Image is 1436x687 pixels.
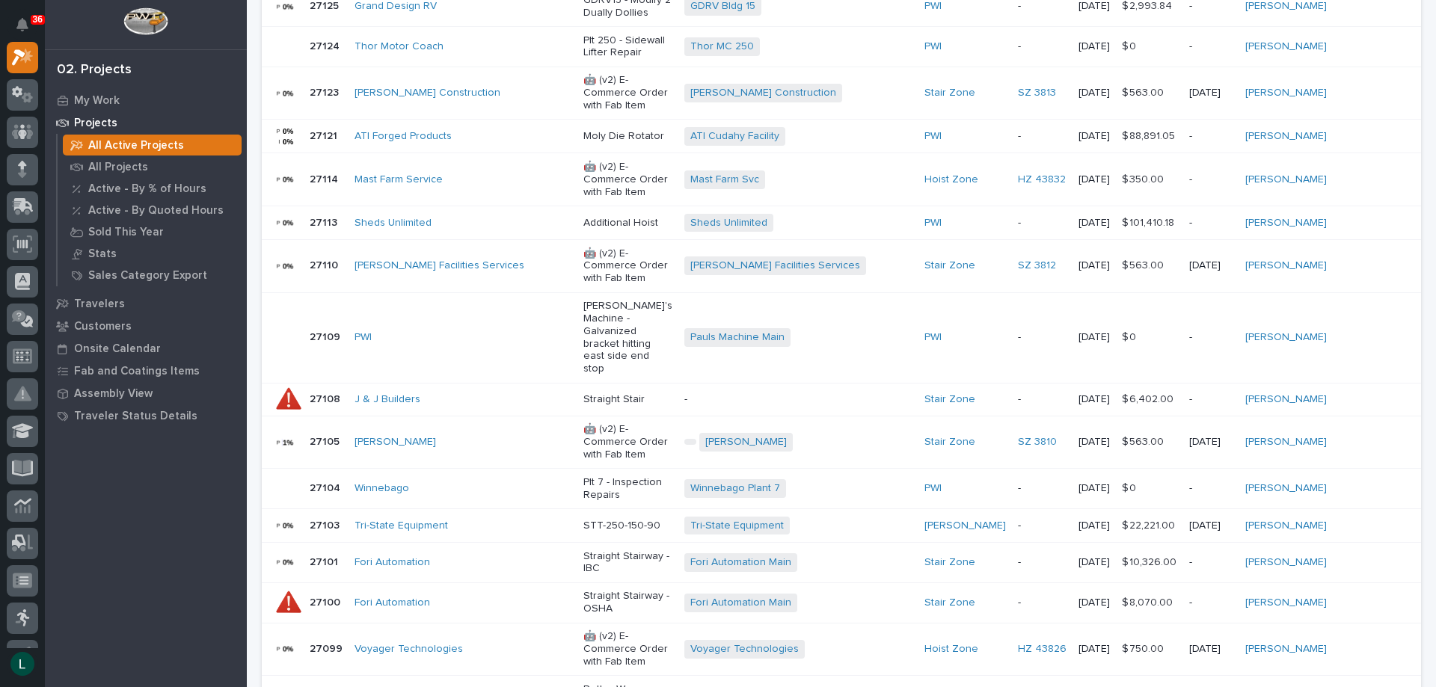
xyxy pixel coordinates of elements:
p: - [1189,217,1233,229]
a: Active - By % of Hours [58,178,247,199]
a: HZ 43826 [1018,643,1067,656]
p: - [1018,331,1067,344]
p: 27113 [310,214,340,229]
a: Winnebago [355,482,409,495]
p: Active - By % of Hours [88,182,206,196]
p: - [1018,393,1067,406]
p: - [1018,556,1067,569]
a: Sales Category Export [58,265,247,286]
button: Notifications [7,9,38,40]
p: Assembly View [74,387,153,401]
a: Mast Farm Svc [690,173,759,186]
p: [DATE] [1078,173,1110,186]
a: Tri-State Equipment [355,520,448,532]
p: [DATE] [1078,643,1110,656]
p: 🤖 (v2) E-Commerce Order with Fab Item [583,74,672,111]
a: Fori Automation Main [690,597,791,609]
p: $ 563.00 [1122,256,1167,272]
p: - [1189,173,1233,186]
p: [DATE] [1078,393,1110,406]
a: Thor MC 250 [690,40,754,53]
p: 27114 [310,170,341,186]
p: My Work [74,94,120,108]
p: [DATE] [1078,520,1110,532]
p: 36 [33,14,43,25]
a: Customers [45,315,247,337]
a: HZ 43832 [1018,173,1066,186]
p: Customers [74,320,132,333]
img: Workspace Logo [123,7,168,35]
a: [PERSON_NAME] [1245,259,1327,272]
a: PWI [924,331,942,344]
a: Thor Motor Coach [355,40,444,53]
p: - [1189,393,1233,406]
a: My Work [45,89,247,111]
p: [DATE] [1189,436,1233,449]
a: ATI Cudahy Facility [690,130,779,143]
a: Stair Zone [924,556,975,569]
p: STT-250-150-90 [583,520,672,532]
a: ATI Forged Products [355,130,452,143]
p: - [1018,482,1067,495]
a: SZ 3813 [1018,87,1056,99]
a: [PERSON_NAME] Facilities Services [690,259,860,272]
a: [PERSON_NAME] [1245,393,1327,406]
p: Projects [74,117,117,130]
a: Fab and Coatings Items [45,360,247,382]
p: Traveler Status Details [74,410,197,423]
a: [PERSON_NAME] [1245,520,1327,532]
p: Straight Stair [583,393,672,406]
p: - [1018,217,1067,229]
a: [PERSON_NAME] [1245,436,1327,449]
p: Plt 250 - Sidewall Lifter Repair [583,34,672,60]
a: Travelers [45,292,247,315]
a: PWI [924,40,942,53]
a: All Projects [58,156,247,177]
p: - [1018,520,1067,532]
p: Active - By Quoted Hours [88,204,224,218]
a: Stats [58,243,247,264]
a: Stair Zone [924,87,975,99]
p: $ 563.00 [1122,84,1167,99]
a: Fori Automation [355,597,430,609]
p: [DATE] [1078,40,1110,53]
p: Fab and Coatings Items [74,365,200,378]
a: [PERSON_NAME] [1245,217,1327,229]
p: 27108 [310,390,343,406]
a: [PERSON_NAME] [1245,87,1327,99]
p: 🤖 (v2) E-Commerce Order with Fab Item [583,161,672,198]
p: Stats [88,247,117,261]
a: [PERSON_NAME] [355,436,436,449]
a: All Active Projects [58,135,247,155]
a: Assembly View [45,382,247,404]
p: Onsite Calendar [74,342,161,356]
a: PWI [924,130,942,143]
p: [DATE] [1189,87,1233,99]
a: Hoist Zone [924,173,978,186]
p: [DATE] [1078,436,1110,449]
a: [PERSON_NAME] Construction [690,87,836,99]
p: $ 0 [1122,328,1139,344]
p: 🤖 (v2) E-Commerce Order with Fab Item [583,423,672,460]
p: [DATE] [1078,87,1110,99]
a: Traveler Status Details [45,404,247,427]
a: Hoist Zone [924,643,978,656]
p: 27123 [310,84,342,99]
a: PWI [355,331,372,344]
p: [DATE] [1189,259,1233,272]
p: 27109 [310,328,343,344]
p: [DATE] [1078,217,1110,229]
a: [PERSON_NAME] Facilities Services [355,259,524,272]
p: - [1189,597,1233,609]
a: SZ 3812 [1018,259,1056,272]
p: $ 101,410.18 [1122,214,1177,229]
p: $ 8,070.00 [1122,594,1176,609]
a: Stair Zone [924,393,975,406]
p: - [1189,130,1233,143]
a: [PERSON_NAME] Construction [355,87,500,99]
p: All Active Projects [88,139,184,153]
p: [DATE] [1078,482,1110,495]
a: Fori Automation [355,556,430,569]
a: Tri-State Equipment [690,520,784,532]
p: - [1189,482,1233,495]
